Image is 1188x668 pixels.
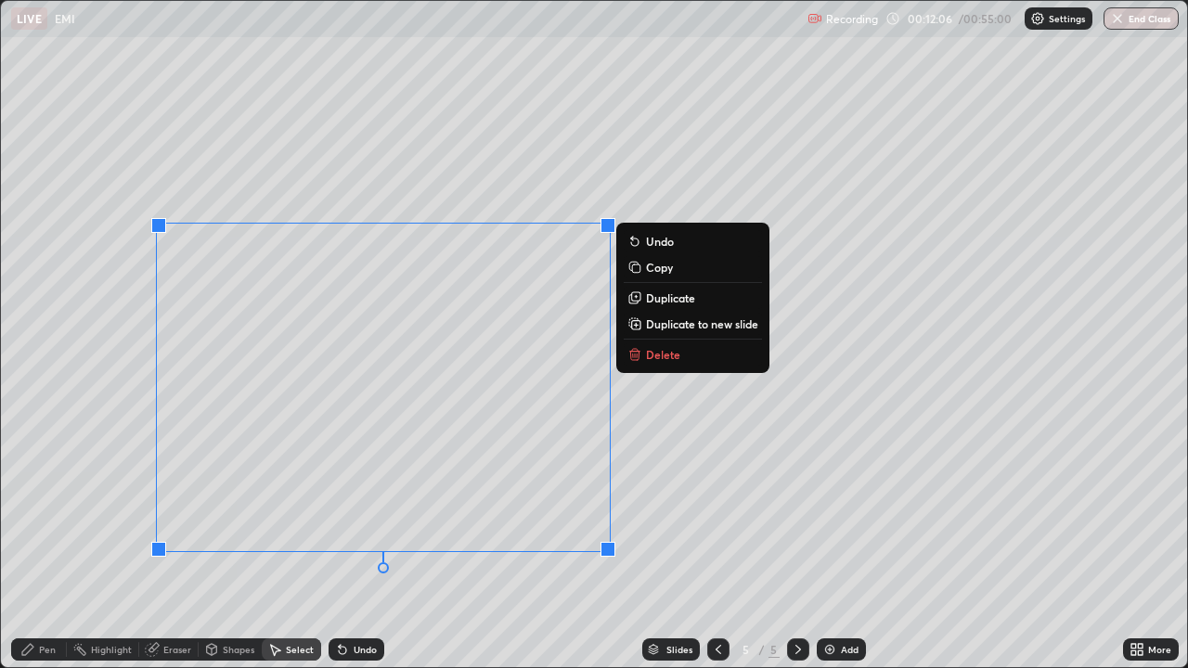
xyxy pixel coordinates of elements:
[841,645,859,654] div: Add
[1030,11,1045,26] img: class-settings-icons
[646,347,680,362] p: Delete
[39,645,56,654] div: Pen
[624,343,762,366] button: Delete
[624,287,762,309] button: Duplicate
[646,260,673,275] p: Copy
[55,11,75,26] p: EMI
[646,316,758,331] p: Duplicate to new slide
[624,256,762,278] button: Copy
[17,11,42,26] p: LIVE
[646,290,695,305] p: Duplicate
[666,645,692,654] div: Slides
[624,313,762,335] button: Duplicate to new slide
[354,645,377,654] div: Undo
[1148,645,1171,654] div: More
[223,645,254,654] div: Shapes
[163,645,191,654] div: Eraser
[646,234,674,249] p: Undo
[624,230,762,252] button: Undo
[822,642,837,657] img: add-slide-button
[768,641,780,658] div: 5
[1110,11,1125,26] img: end-class-cross
[91,645,132,654] div: Highlight
[807,11,822,26] img: recording.375f2c34.svg
[286,645,314,654] div: Select
[1049,14,1085,23] p: Settings
[826,12,878,26] p: Recording
[1104,7,1179,30] button: End Class
[759,644,765,655] div: /
[737,644,755,655] div: 5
